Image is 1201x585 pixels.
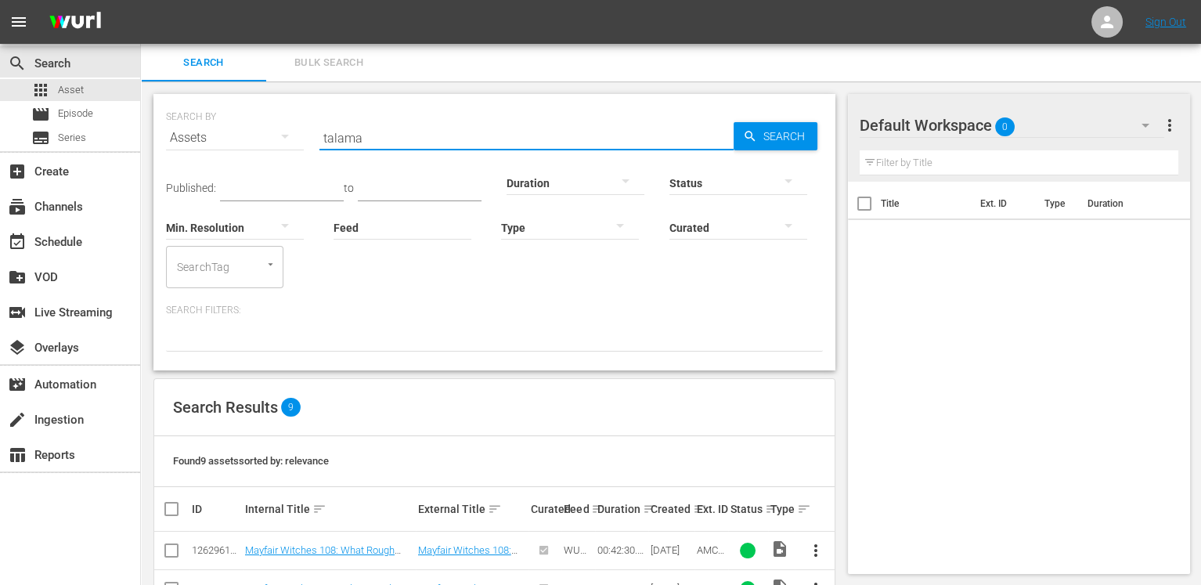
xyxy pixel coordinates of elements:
div: Feed [564,500,592,518]
span: Series [31,128,50,147]
th: Ext. ID [970,182,1034,226]
a: Mayfair Witches 108: What Rough Beast [245,544,401,568]
span: sort [312,502,326,516]
th: Title [881,182,971,226]
span: Published: [166,182,216,194]
span: Schedule [8,233,27,251]
span: 0 [995,110,1015,143]
span: Episode [58,106,93,121]
span: Episode [31,105,50,124]
span: Found 9 assets sorted by: relevance [173,455,329,467]
span: Ingestion [8,410,27,429]
div: [DATE] [651,544,692,556]
div: Assets [166,116,304,160]
p: Search Filters: [166,304,823,317]
span: Search Results [173,398,278,417]
div: Internal Title [245,500,413,518]
div: External Title [418,500,526,518]
button: more_vert [1160,107,1178,144]
span: to [344,182,354,194]
span: Overlays [8,338,27,357]
div: Curated [531,503,559,515]
span: Reports [8,446,27,464]
span: Video [770,540,789,558]
button: Open [263,257,278,272]
span: Search [757,122,817,150]
span: Asset [58,82,84,98]
div: Type [770,500,792,518]
img: ans4CAIJ8jUAAAAAAAAAAAAAAAAAAAAAAAAgQb4GAAAAAAAAAAAAAAAAAAAAAAAAJMjXAAAAAAAAAAAAAAAAAAAAAAAAgAT5G... [38,4,113,41]
span: sort [591,502,605,516]
button: Search [734,122,817,150]
span: sort [488,502,502,516]
span: VOD [8,268,27,287]
div: Status [730,500,766,518]
a: Mayfair Witches 108: What Rough Beast [418,544,518,568]
span: Create [8,162,27,181]
div: Default Workspace [860,103,1165,147]
span: Live Streaming [8,303,27,322]
span: Bulk Search [276,54,382,72]
span: more_vert [1160,116,1178,135]
span: sort [693,502,707,516]
div: ID [192,503,240,515]
th: Type [1034,182,1077,226]
span: sort [765,502,779,516]
span: Search [8,54,27,73]
span: WURL Feed [564,544,592,568]
div: Duration [597,500,646,518]
span: Asset [31,81,50,99]
span: more_vert [806,541,825,560]
span: Search [150,54,257,72]
a: Sign Out [1145,16,1186,28]
span: Series [58,130,86,146]
div: Ext. ID [697,503,725,515]
span: Automation [8,375,27,394]
th: Duration [1077,182,1171,226]
div: 126296183 [192,544,240,556]
div: 00:42:30.631 [597,544,646,556]
span: 9 [281,398,301,417]
span: sort [643,502,657,516]
div: Created [651,500,692,518]
span: Channels [8,197,27,216]
span: menu [9,13,28,31]
button: more_vert [797,532,835,569]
